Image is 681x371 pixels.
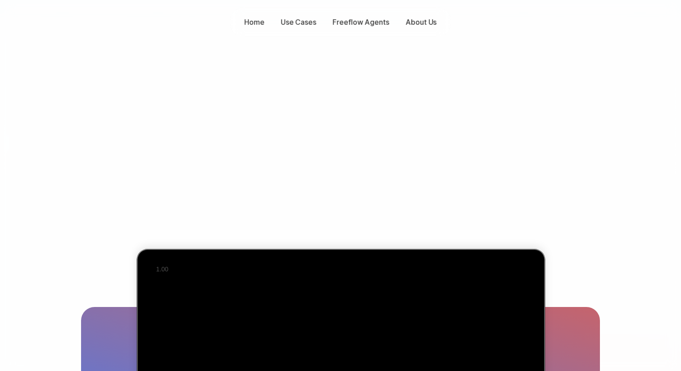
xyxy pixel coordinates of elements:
a: Freeflow Agents [328,15,394,29]
p: About Us [405,17,436,27]
p: Home [244,17,264,27]
p: Freeflow Agents [332,17,389,27]
a: About Us [401,15,441,29]
p: Use Cases [281,17,316,27]
button: Use Cases [276,15,321,29]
